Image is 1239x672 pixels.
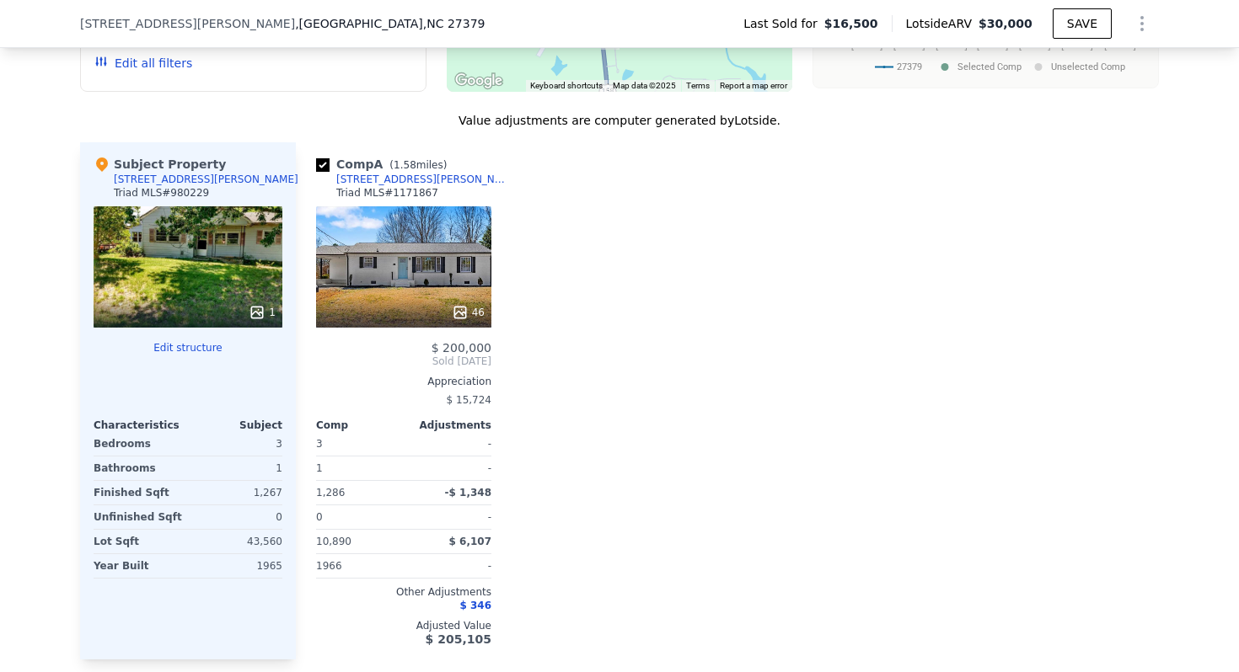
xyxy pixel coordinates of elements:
[897,61,922,72] text: 27379
[94,505,185,529] div: Unfinished Sqft
[824,15,878,32] span: $16,500
[686,81,710,90] a: Terms (opens in new tab)
[407,554,491,578] div: -
[530,80,603,92] button: Keyboard shortcuts
[94,530,185,553] div: Lot Sqft
[316,375,491,388] div: Appreciation
[94,432,185,456] div: Bedrooms
[394,159,416,171] span: 1.58
[1051,61,1125,72] text: Unselected Comp
[316,355,491,368] span: Sold [DATE]
[94,554,185,578] div: Year Built
[80,112,1159,129] div: Value adjustments are computer generated by Lotside .
[851,39,883,51] text: [DATE]
[743,15,824,32] span: Last Sold for
[451,70,507,92] a: Open this area in Google Maps (opens a new window)
[249,304,276,321] div: 1
[613,81,676,90] span: Map data ©2025
[426,632,491,646] span: $ 205,105
[977,39,1009,51] text: [DATE]
[94,341,282,355] button: Edit structure
[451,70,507,92] img: Google
[1061,39,1093,51] text: [DATE]
[94,156,226,173] div: Subject Property
[316,419,404,432] div: Comp
[80,15,295,32] span: [STREET_ADDRESS][PERSON_NAME]
[452,304,485,321] div: 46
[295,15,485,32] span: , [GEOGRAPHIC_DATA]
[1019,39,1051,51] text: [DATE]
[188,419,282,432] div: Subject
[191,481,282,504] div: 1,267
[316,554,400,578] div: 1966
[316,173,512,186] a: [STREET_ADDRESS][PERSON_NAME]
[191,432,282,456] div: 3
[957,61,1022,72] text: Selected Comp
[445,487,491,499] span: -$ 1,348
[404,419,491,432] div: Adjustments
[94,456,185,480] div: Bathrooms
[336,186,438,200] div: Triad MLS # 1171867
[1125,7,1159,40] button: Show Options
[423,17,485,30] span: , NC 27379
[191,505,282,529] div: 0
[114,186,209,200] div: Triad MLS # 980229
[1104,39,1136,51] text: [DATE]
[1053,8,1112,39] button: SAVE
[316,438,323,450] span: 3
[720,81,787,90] a: Report a map error
[316,156,453,173] div: Comp A
[316,511,323,523] span: 0
[383,159,453,171] span: ( miles)
[459,600,491,611] span: $ 346
[407,505,491,529] div: -
[407,456,491,480] div: -
[316,456,400,480] div: 1
[94,419,188,432] div: Characteristics
[94,481,185,504] div: Finished Sqft
[432,341,491,355] span: $ 200,000
[906,15,979,32] span: Lotside ARV
[447,394,491,406] span: $ 15,724
[407,432,491,456] div: -
[893,39,925,51] text: [DATE]
[979,17,1032,30] span: $30,000
[936,39,968,51] text: [DATE]
[316,487,345,499] span: 1,286
[336,173,512,186] div: [STREET_ADDRESS][PERSON_NAME]
[316,619,491,632] div: Adjusted Value
[191,456,282,480] div: 1
[316,536,351,547] span: 10,890
[191,554,282,578] div: 1965
[449,536,491,547] span: $ 6,107
[316,585,491,599] div: Other Adjustments
[191,530,282,553] div: 43,560
[114,173,298,186] div: [STREET_ADDRESS][PERSON_NAME]
[94,55,192,72] button: Edit all filters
